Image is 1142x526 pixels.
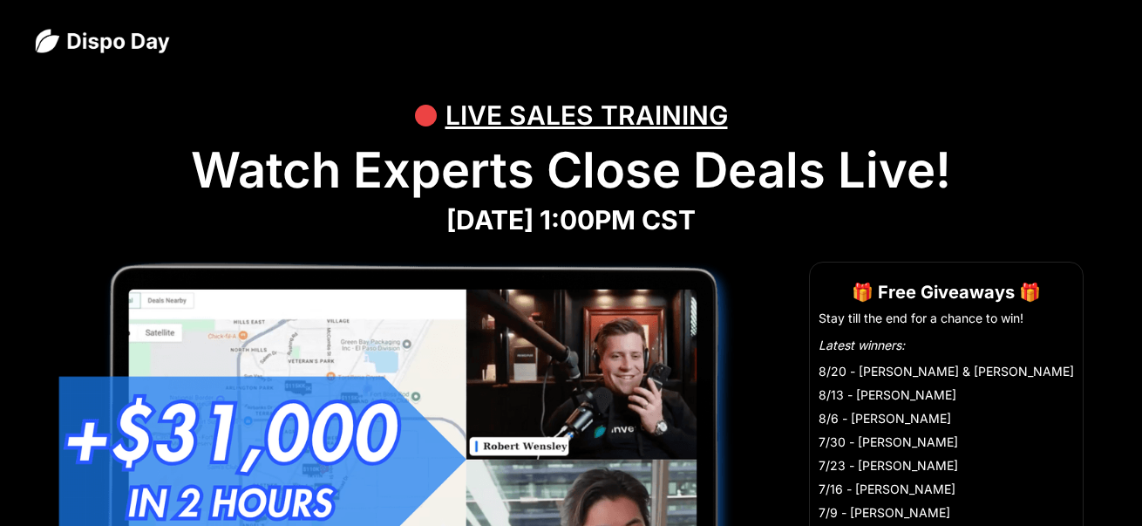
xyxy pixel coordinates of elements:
[445,89,728,141] div: LIVE SALES TRAINING
[446,204,696,236] strong: [DATE] 1:00PM CST
[819,338,905,352] em: Latest winners:
[35,141,1107,200] h1: Watch Experts Close Deals Live!
[852,282,1041,303] strong: 🎁 Free Giveaways 🎁
[819,310,1074,327] li: Stay till the end for a chance to win!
